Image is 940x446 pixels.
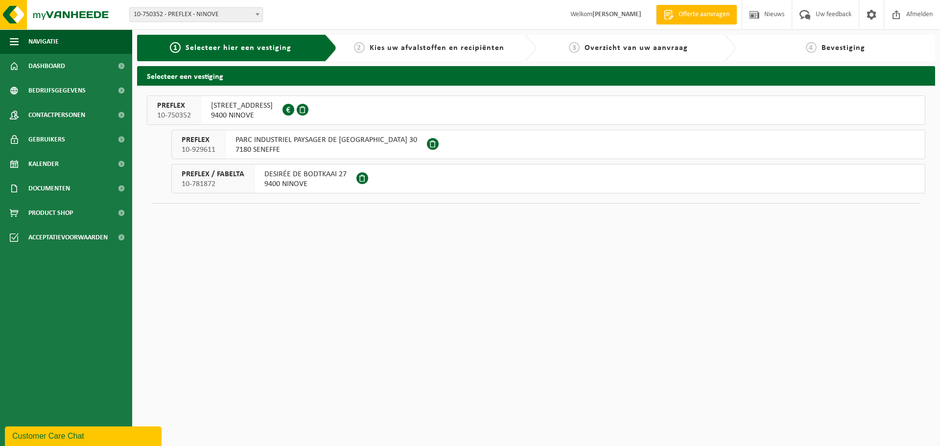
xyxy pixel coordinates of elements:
[354,42,365,53] span: 2
[28,78,86,103] span: Bedrijfsgegevens
[130,8,262,22] span: 10-750352 - PREFLEX - NINOVE
[28,127,65,152] span: Gebruikers
[137,66,935,85] h2: Selecteer een vestiging
[171,164,925,193] button: PREFLEX / FABELTA 10-781872 DESIRÉE DE BODTKAAI 279400 NINOVE
[129,7,263,22] span: 10-750352 - PREFLEX - NINOVE
[676,10,732,20] span: Offerte aanvragen
[806,42,817,53] span: 4
[592,11,641,18] strong: [PERSON_NAME]
[5,424,164,446] iframe: chat widget
[182,179,244,189] span: 10-781872
[157,101,191,111] span: PREFLEX
[182,145,215,155] span: 10-929611
[264,169,347,179] span: DESIRÉE DE BODTKAAI 27
[28,225,108,250] span: Acceptatievoorwaarden
[171,130,925,159] button: PREFLEX 10-929611 PARC INDUSTRIEL PAYSAGER DE [GEOGRAPHIC_DATA] 307180 SENEFFE
[569,42,580,53] span: 3
[235,135,417,145] span: PARC INDUSTRIEL PAYSAGER DE [GEOGRAPHIC_DATA] 30
[211,111,273,120] span: 9400 NINOVE
[28,152,59,176] span: Kalender
[235,145,417,155] span: 7180 SENEFFE
[28,176,70,201] span: Documenten
[28,29,59,54] span: Navigatie
[264,179,347,189] span: 9400 NINOVE
[211,101,273,111] span: [STREET_ADDRESS]
[28,103,85,127] span: Contactpersonen
[170,42,181,53] span: 1
[370,44,504,52] span: Kies uw afvalstoffen en recipiënten
[157,111,191,120] span: 10-750352
[28,54,65,78] span: Dashboard
[186,44,291,52] span: Selecteer hier een vestiging
[28,201,73,225] span: Product Shop
[182,135,215,145] span: PREFLEX
[585,44,688,52] span: Overzicht van uw aanvraag
[147,95,925,125] button: PREFLEX 10-750352 [STREET_ADDRESS]9400 NINOVE
[182,169,244,179] span: PREFLEX / FABELTA
[656,5,737,24] a: Offerte aanvragen
[822,44,865,52] span: Bevestiging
